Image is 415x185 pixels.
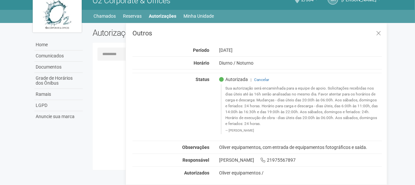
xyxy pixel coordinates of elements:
strong: Status [196,77,209,82]
a: Reservas [123,11,142,21]
a: Chamados [94,11,116,21]
a: Autorizações [149,11,177,21]
a: Ramais [34,89,83,100]
h3: Outros [132,30,382,36]
a: LGPD [34,100,83,111]
h2: Autorizações [93,28,233,38]
div: [DATE] [214,47,387,53]
blockquote: Sua autorização será encaminhada para a equipe de apoio. Solicitações recebidas nos dias úteis at... [221,84,382,134]
strong: Responsável [182,157,209,163]
span: Autorizada [219,76,248,82]
a: Home [34,39,83,51]
div: Oliver equipamentos, com entrada de equipamentos fotográficos e saída. [214,144,387,150]
span: | [251,77,251,82]
div: Oliver equipamentos / [219,170,382,176]
a: Comunicados [34,51,83,62]
a: Documentos [34,62,83,73]
strong: Período [193,48,209,53]
footer: [PERSON_NAME] [225,128,379,133]
a: Minha Unidade [184,11,214,21]
a: Anuncie sua marca [34,111,83,122]
div: [PERSON_NAME] 21975567897 [214,157,387,163]
strong: Horário [194,60,209,66]
a: Cancelar [254,77,269,82]
div: Diurno / Noturno [214,60,387,66]
strong: Observações [182,145,209,150]
strong: Autorizados [184,170,209,175]
a: Grade de Horários dos Ônibus [34,73,83,89]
